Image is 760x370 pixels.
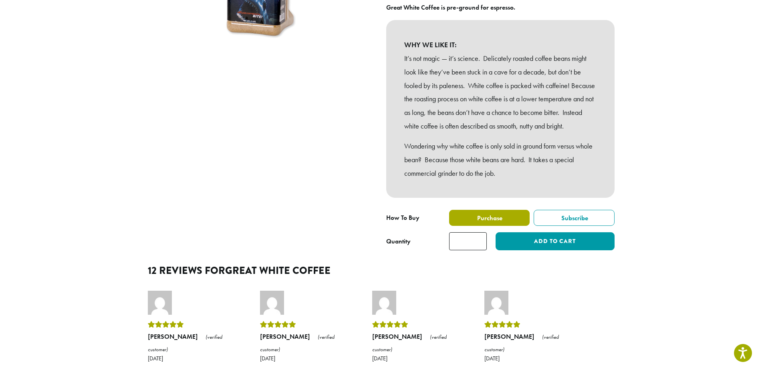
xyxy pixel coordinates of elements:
[476,214,502,222] span: Purchase
[484,355,577,362] time: [DATE]
[372,319,464,331] div: Rated 5 out of 5
[404,38,597,52] b: WHY WE LIKE IT:
[260,334,335,352] em: (verified customer)
[404,139,597,180] p: Wondering why white coffee is only sold in ground form versus whole bean? Because those white bea...
[404,52,597,133] p: It’s not magic — it’s science. Delicately roasted coffee beans might look like they’ve been stuck...
[225,263,331,278] span: Great White Coffee
[560,214,588,222] span: Subscribe
[449,232,487,250] input: Product quantity
[148,334,222,352] em: (verified customer)
[496,232,614,250] button: Add to cart
[386,3,515,12] b: Great White Coffee is pre-ground for espresso.
[148,265,613,277] h2: 12 reviews for
[260,319,352,331] div: Rated 5 out of 5
[372,355,464,362] time: [DATE]
[148,332,198,341] strong: [PERSON_NAME]
[386,237,411,246] div: Quantity
[372,334,447,352] em: (verified customer)
[484,334,559,352] em: (verified customer)
[260,332,310,341] strong: [PERSON_NAME]
[484,319,577,331] div: Rated 5 out of 5
[148,319,240,331] div: Rated 5 out of 5
[260,355,352,362] time: [DATE]
[148,355,240,362] time: [DATE]
[372,332,422,341] strong: [PERSON_NAME]
[386,213,419,222] span: How To Buy
[484,332,534,341] strong: [PERSON_NAME]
